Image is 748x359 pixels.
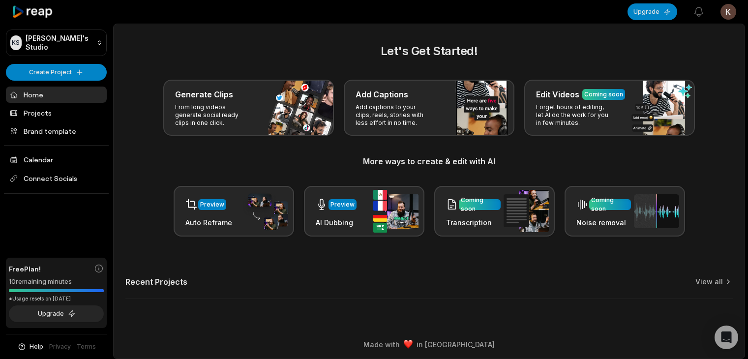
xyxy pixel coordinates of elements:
[122,339,736,350] div: Made with in [GEOGRAPHIC_DATA]
[10,35,22,50] div: KS
[536,103,612,127] p: Forget hours of editing, let AI do the work for you in few minutes.
[628,3,677,20] button: Upgrade
[330,200,355,209] div: Preview
[576,217,631,228] h3: Noise removal
[77,342,96,351] a: Terms
[356,89,408,100] h3: Add Captions
[9,264,41,274] span: Free Plan!
[6,87,107,103] a: Home
[715,326,738,349] div: Open Intercom Messenger
[185,217,232,228] h3: Auto Reframe
[404,340,413,349] img: heart emoji
[634,194,679,228] img: noise_removal.png
[695,277,723,287] a: View all
[536,89,579,100] h3: Edit Videos
[6,170,107,187] span: Connect Socials
[125,42,733,60] h2: Let's Get Started!
[6,151,107,168] a: Calendar
[175,103,251,127] p: From long videos generate social ready clips in one click.
[9,305,104,322] button: Upgrade
[9,295,104,302] div: *Usage resets on [DATE]
[17,342,43,351] button: Help
[175,89,233,100] h3: Generate Clips
[30,342,43,351] span: Help
[591,196,629,213] div: Coming soon
[49,342,71,351] a: Privacy
[26,34,92,52] p: [PERSON_NAME]'s Studio
[373,190,419,233] img: ai_dubbing.png
[9,277,104,287] div: 10 remaining minutes
[6,123,107,139] a: Brand template
[6,64,107,81] button: Create Project
[504,190,549,232] img: transcription.png
[356,103,432,127] p: Add captions to your clips, reels, stories with less effort in no time.
[125,155,733,167] h3: More ways to create & edit with AI
[200,200,224,209] div: Preview
[6,105,107,121] a: Projects
[584,90,623,99] div: Coming soon
[243,192,288,231] img: auto_reframe.png
[316,217,357,228] h3: AI Dubbing
[446,217,501,228] h3: Transcription
[461,196,499,213] div: Coming soon
[125,277,187,287] h2: Recent Projects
